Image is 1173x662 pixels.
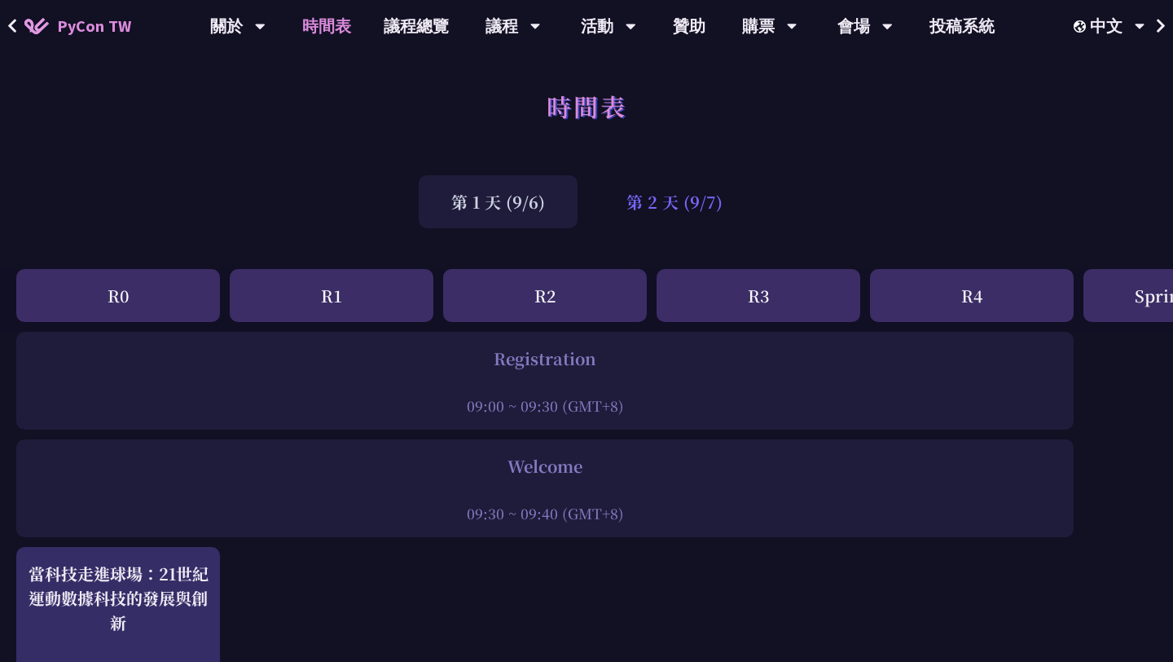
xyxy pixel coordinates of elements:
[594,175,755,228] div: 第 2 天 (9/7)
[24,503,1065,523] div: 09:30 ~ 09:40 (GMT+8)
[24,562,212,635] div: 當科技走進球場：21世紀運動數據科技的發展與創新
[870,269,1074,322] div: R4
[24,18,49,34] img: Home icon of PyCon TW 2025
[24,395,1065,416] div: 09:00 ~ 09:30 (GMT+8)
[16,269,220,322] div: R0
[1074,20,1090,33] img: Locale Icon
[24,454,1065,479] div: Welcome
[230,269,433,322] div: R1
[57,14,131,38] span: PyCon TW
[443,269,647,322] div: R2
[657,269,860,322] div: R3
[547,82,627,130] h1: 時間表
[419,175,578,228] div: 第 1 天 (9/6)
[8,6,147,46] a: PyCon TW
[24,346,1065,371] div: Registration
